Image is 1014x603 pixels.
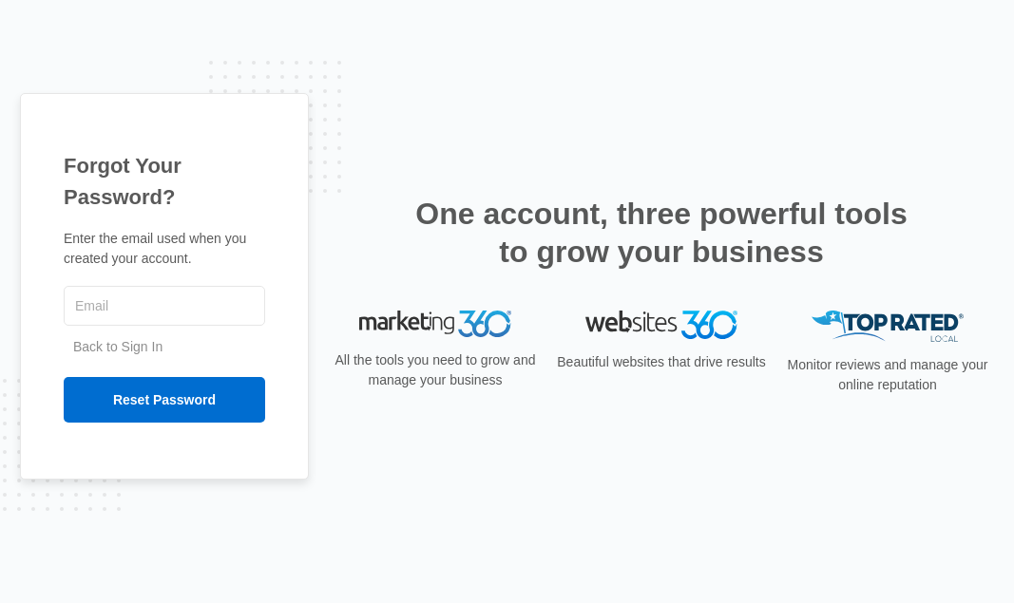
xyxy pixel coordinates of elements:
h1: Forgot Your Password? [64,150,265,213]
img: Marketing 360 [359,311,511,337]
input: Email [64,286,265,326]
input: Reset Password [64,377,265,423]
img: Top Rated Local [812,311,964,342]
h2: One account, three powerful tools to grow your business [410,195,913,271]
p: Beautiful websites that drive results [555,352,768,372]
a: Back to Sign In [73,339,163,354]
img: Websites 360 [585,311,737,338]
p: All the tools you need to grow and manage your business [329,350,542,390]
p: Monitor reviews and manage your online reputation [781,355,994,395]
p: Enter the email used when you created your account. [64,229,265,269]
